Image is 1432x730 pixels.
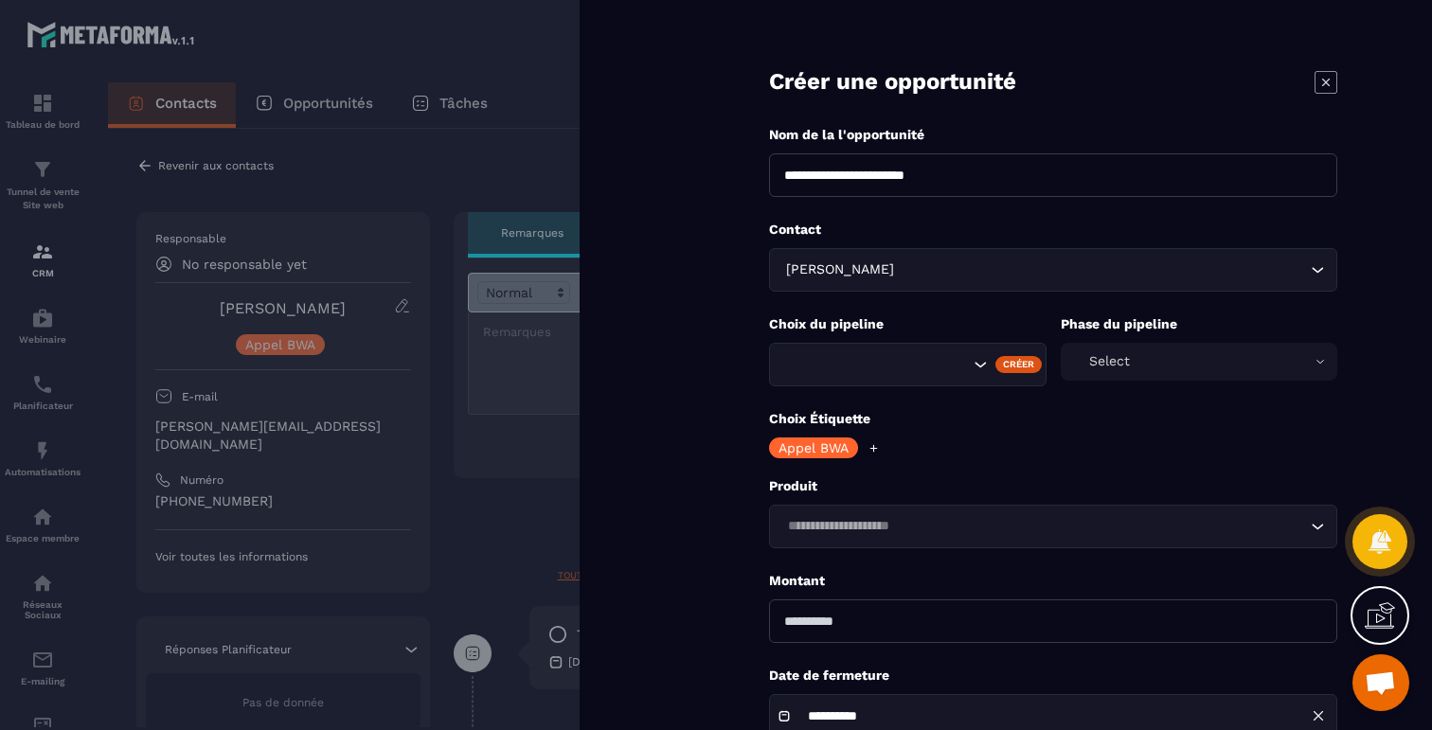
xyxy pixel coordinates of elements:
input: Search for option [781,354,969,375]
p: Contact [769,221,1337,239]
span: [PERSON_NAME] [781,259,898,280]
p: Appel BWA [779,441,849,454]
p: Phase du pipeline [1061,315,1338,333]
p: Nom de la l'opportunité [769,126,1337,144]
p: Date de fermeture [769,667,1337,685]
input: Search for option [898,259,1306,280]
p: Choix du pipeline [769,315,1047,333]
p: Choix Étiquette [769,410,1337,428]
div: Créer [995,356,1042,373]
p: Créer une opportunité [769,66,1016,98]
p: Produit [769,477,1337,495]
div: Ouvrir le chat [1352,654,1409,711]
input: Search for option [781,516,1306,537]
div: Search for option [769,343,1047,386]
p: Montant [769,572,1337,590]
div: Search for option [769,248,1337,292]
div: Search for option [769,505,1337,548]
